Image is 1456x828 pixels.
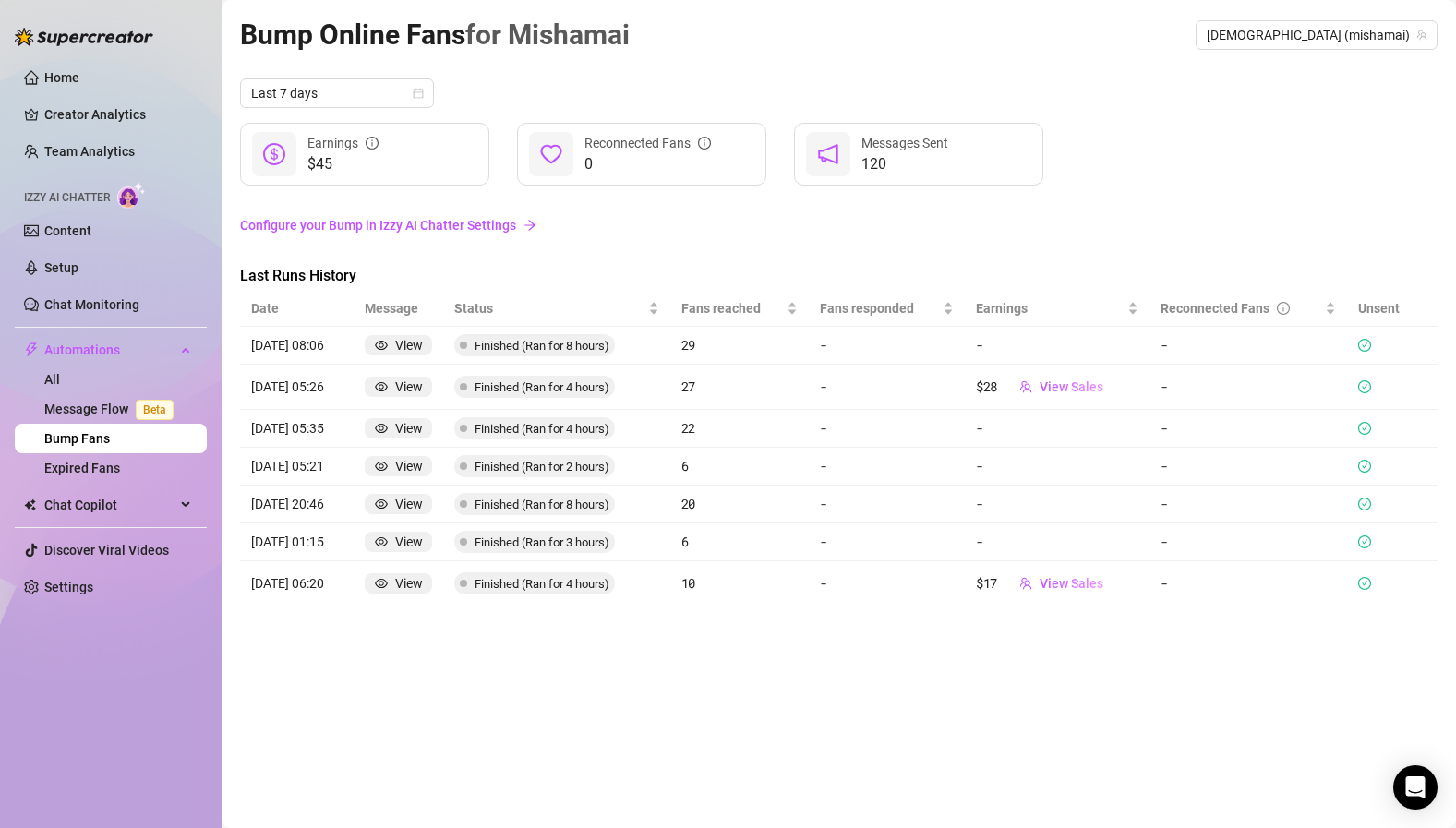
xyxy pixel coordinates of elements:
div: View [395,456,423,476]
span: Fans reached [681,298,783,318]
article: 27 [681,377,798,397]
span: eye [375,498,388,510]
img: AI Chatter [117,182,146,209]
th: Unsent [1347,291,1411,327]
article: - [976,418,983,438]
span: info-circle [366,137,379,150]
article: - [976,456,983,476]
article: - [1161,573,1336,594]
article: [DATE] 20:46 [251,494,343,514]
span: check-circle [1358,339,1371,352]
article: - [820,377,954,397]
article: - [976,494,983,514]
article: - [1161,377,1336,397]
article: [DATE] 01:15 [251,532,343,552]
span: 0 [584,153,711,175]
article: - [820,335,954,355]
span: Chat Copilot [44,490,175,520]
a: Configure your Bump in Izzy AI Chatter Settings [240,215,1438,235]
span: arrow-right [523,219,536,232]
span: Izzy AI Chatter [24,189,110,207]
span: 120 [861,153,948,175]
span: Finished (Ran for 4 hours) [475,380,609,394]
span: Finished (Ran for 8 hours) [475,498,609,511]
span: eye [375,380,388,393]
article: 29 [681,335,798,355]
article: [DATE] 05:26 [251,377,343,397]
div: View [395,532,423,552]
span: Automations [44,335,175,365]
article: - [1161,532,1336,552]
span: notification [817,143,839,165]
span: View Sales [1040,576,1103,591]
article: [DATE] 08:06 [251,335,343,355]
span: Finished (Ran for 4 hours) [475,577,609,591]
button: View Sales [1005,569,1118,598]
div: View [395,335,423,355]
article: 6 [681,532,798,552]
a: Discover Viral Videos [44,543,169,558]
span: check-circle [1358,535,1371,548]
img: logo-BBDzfeDw.svg [15,28,153,46]
article: [DATE] 06:20 [251,573,343,594]
div: View [395,377,423,397]
span: check-circle [1358,577,1371,590]
article: 10 [681,573,798,594]
div: View [395,494,423,514]
th: Message [354,291,444,327]
span: check-circle [1358,460,1371,473]
article: - [820,456,954,476]
span: View Sales [1040,379,1103,394]
article: - [976,335,983,355]
span: check-circle [1358,422,1371,435]
span: Last 7 days [251,79,423,107]
span: eye [375,577,388,590]
span: calendar [413,88,424,99]
span: for Mishamai [465,18,630,51]
span: info-circle [1277,302,1290,315]
span: Finished (Ran for 3 hours) [475,535,609,549]
span: check-circle [1358,498,1371,510]
article: - [976,532,983,552]
article: - [1161,418,1336,438]
th: Date [240,291,354,327]
article: [DATE] 05:21 [251,456,343,476]
span: dollar [263,143,285,165]
article: - [820,418,954,438]
article: [DATE] 05:35 [251,418,343,438]
a: Home [44,70,79,85]
span: team [1019,380,1032,393]
div: Reconnected Fans [584,133,711,153]
span: $45 [307,153,379,175]
a: Bump Fans [44,431,110,446]
article: $28 [976,377,997,397]
article: - [820,532,954,552]
article: - [820,494,954,514]
a: Content [44,223,91,238]
span: Earnings [976,298,1124,318]
article: - [1161,456,1336,476]
article: - [1161,494,1336,514]
a: Expired Fans [44,461,120,475]
span: heart [540,143,562,165]
span: check-circle [1358,380,1371,393]
th: Status [443,291,669,327]
span: Last Runs History [240,265,550,287]
button: View Sales [1005,372,1118,402]
span: Status [454,298,644,318]
span: Mishamai (mishamai) [1207,21,1426,49]
span: Finished (Ran for 2 hours) [475,460,609,474]
article: 20 [681,494,798,514]
span: eye [375,535,388,548]
span: Fans responded [820,298,939,318]
article: $17 [976,573,997,594]
article: - [820,573,954,594]
a: Configure your Bump in Izzy AI Chatter Settingsarrow-right [240,208,1438,243]
span: team [1019,577,1032,590]
a: Chat Monitoring [44,297,139,312]
a: All [44,372,60,387]
span: Finished (Ran for 8 hours) [475,339,609,353]
img: Chat Copilot [24,498,36,511]
div: View [395,573,423,594]
th: Earnings [965,291,1149,327]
